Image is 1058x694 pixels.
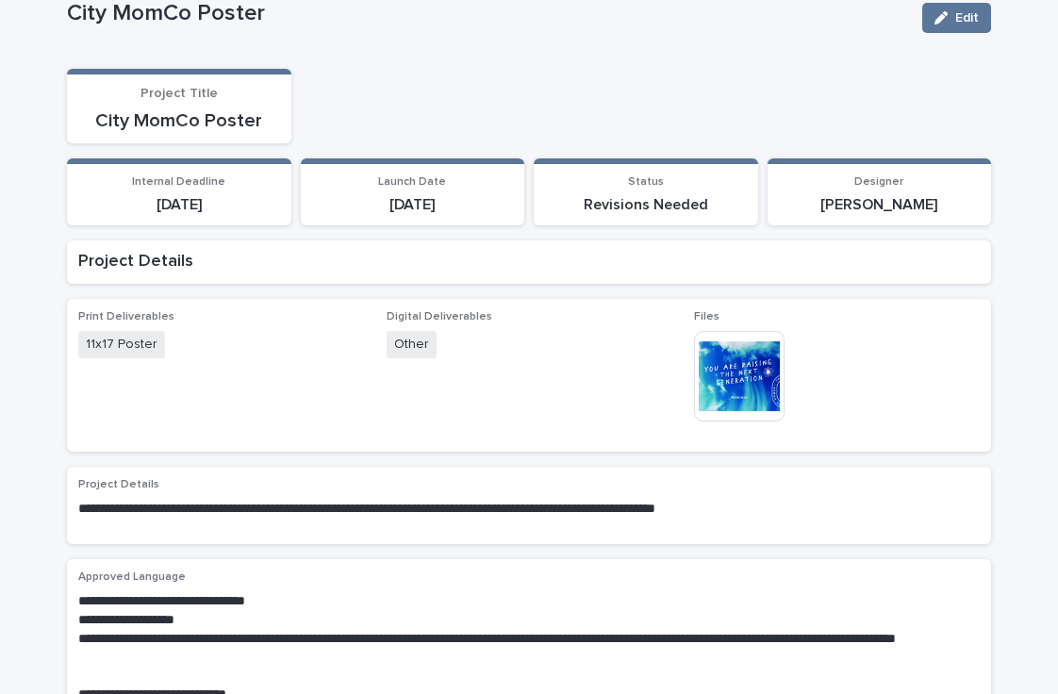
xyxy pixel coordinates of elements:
span: Launch Date [378,176,446,188]
span: Edit [955,11,979,25]
p: City MomCo Poster [78,109,280,132]
h2: Project Details [78,252,980,273]
button: Edit [922,3,991,33]
span: Status [628,176,664,188]
p: Revisions Needed [545,196,747,214]
p: [DATE] [312,196,514,214]
span: Project Title [141,87,218,100]
span: Files [694,311,719,322]
p: [PERSON_NAME] [779,196,981,214]
span: Project Details [78,479,159,490]
span: Designer [854,176,903,188]
span: 11x17 Poster [78,331,165,358]
span: Digital Deliverables [387,311,492,322]
span: Approved Language [78,571,186,583]
p: [DATE] [78,196,280,214]
span: Other [387,331,437,358]
span: Internal Deadline [132,176,225,188]
span: Print Deliverables [78,311,174,322]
